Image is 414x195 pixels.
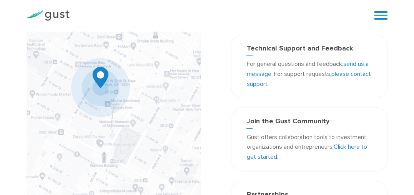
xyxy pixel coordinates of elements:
a: Click here to get started [246,143,367,160]
h3: Join the Gust Community [246,117,372,129]
a: please contact support [246,70,371,87]
p: Gust offers collaboration tools to investment organizations and entrepreneurs. . [246,132,372,162]
p: For general questions and feedback, . For support requests, . [246,59,372,89]
a: send us a message [246,60,368,77]
img: Gust Logo [27,10,70,21]
h3: Technical Support and Feedback [246,44,372,56]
